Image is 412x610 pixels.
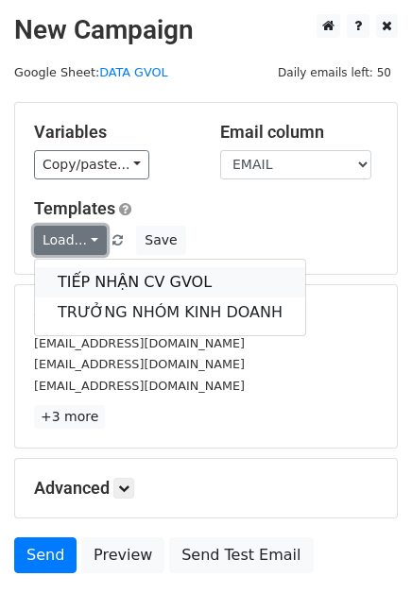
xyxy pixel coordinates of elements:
[81,537,164,573] a: Preview
[34,150,149,179] a: Copy/paste...
[34,379,245,393] small: [EMAIL_ADDRESS][DOMAIN_NAME]
[99,65,167,79] a: DATA GVOL
[34,405,105,429] a: +3 more
[271,62,398,83] span: Daily emails left: 50
[34,478,378,499] h5: Advanced
[34,122,192,143] h5: Variables
[271,65,398,79] a: Daily emails left: 50
[318,519,412,610] iframe: Chat Widget
[35,297,305,328] a: TRƯỞNG NHÓM KINH DOANH
[34,198,115,218] a: Templates
[34,336,245,350] small: [EMAIL_ADDRESS][DOMAIN_NAME]
[220,122,378,143] h5: Email column
[34,226,107,255] a: Load...
[14,14,398,46] h2: New Campaign
[136,226,185,255] button: Save
[35,267,305,297] a: TIẾP NHẬN CV GVOL
[14,65,168,79] small: Google Sheet:
[14,537,77,573] a: Send
[318,519,412,610] div: Tiện ích trò chuyện
[34,357,245,371] small: [EMAIL_ADDRESS][DOMAIN_NAME]
[169,537,313,573] a: Send Test Email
